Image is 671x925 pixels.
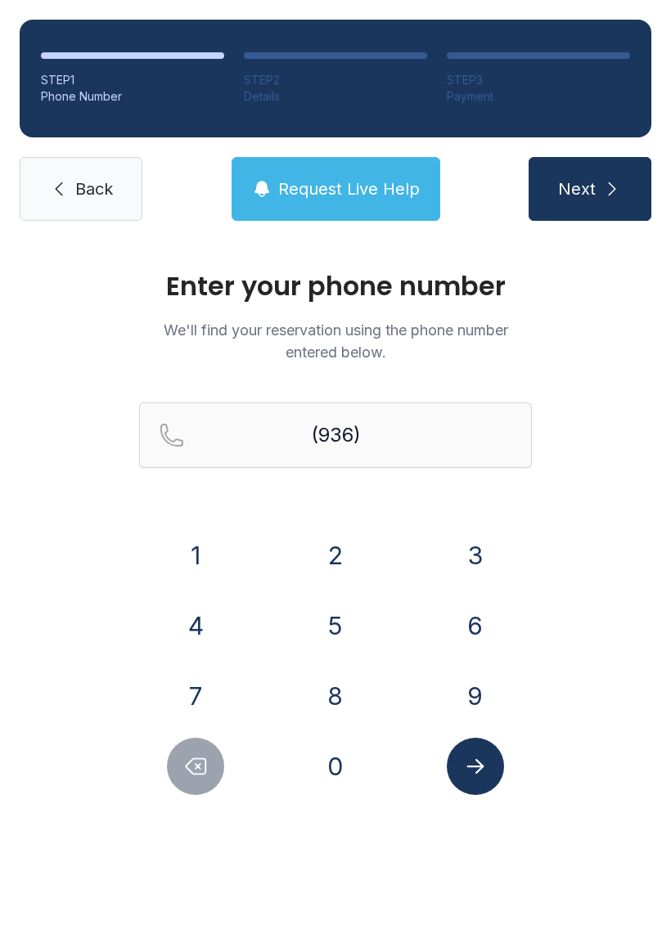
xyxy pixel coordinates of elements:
span: Next [558,177,596,200]
button: 7 [167,667,224,725]
div: Details [244,88,427,105]
h1: Enter your phone number [139,273,532,299]
span: Back [75,177,113,200]
button: Submit lookup form [447,738,504,795]
button: 3 [447,527,504,584]
div: STEP 1 [41,72,224,88]
button: 2 [307,527,364,584]
button: 6 [447,597,504,654]
div: STEP 3 [447,72,630,88]
button: 1 [167,527,224,584]
button: 9 [447,667,504,725]
button: 8 [307,667,364,725]
div: Payment [447,88,630,105]
button: Delete number [167,738,224,795]
div: Phone Number [41,88,224,105]
input: Reservation phone number [139,402,532,468]
p: We'll find your reservation using the phone number entered below. [139,319,532,363]
button: 5 [307,597,364,654]
span: Request Live Help [278,177,420,200]
button: 0 [307,738,364,795]
div: STEP 2 [244,72,427,88]
button: 4 [167,597,224,654]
